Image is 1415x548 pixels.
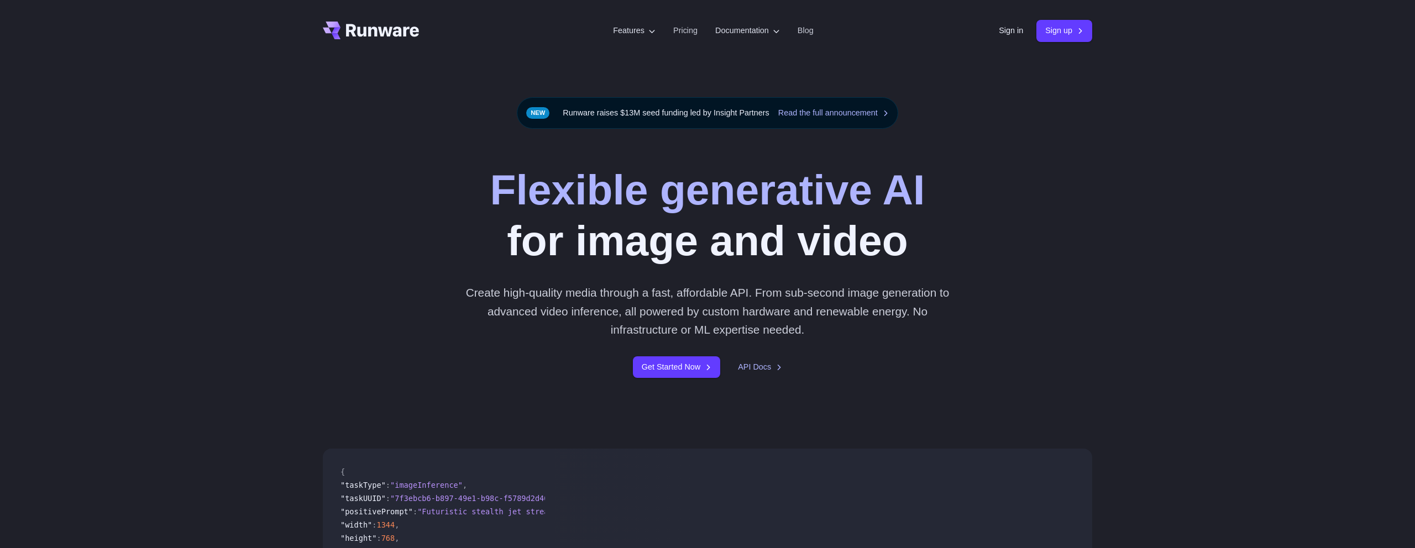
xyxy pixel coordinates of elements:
[633,356,720,378] a: Get Started Now
[340,520,372,529] span: "width"
[390,481,463,489] span: "imageInference"
[376,534,381,542] span: :
[390,494,562,503] span: "7f3ebcb6-b897-49e1-b98c-f5789d2d40d7"
[517,97,898,129] div: Runware raises $13M seed funding led by Insight Partners
[417,507,829,516] span: "Futuristic stealth jet streaking through a neon-lit cityscape with glowing purple exhaust"
[340,467,345,476] span: {
[372,520,376,529] span: :
[490,166,925,213] strong: Flexible generative AI
[381,534,395,542] span: 768
[738,361,782,373] a: API Docs
[340,481,386,489] span: "taskType"
[395,520,399,529] span: ,
[715,24,780,37] label: Documentation
[323,22,419,39] a: Go to /
[395,534,399,542] span: ,
[798,24,814,37] a: Blog
[340,494,386,503] span: "taskUUID"
[462,283,954,339] p: Create high-quality media through a fast, affordable API. From sub-second image generation to adv...
[340,507,413,516] span: "positivePrompt"
[1036,20,1092,41] a: Sign up
[463,481,467,489] span: ,
[778,107,889,119] a: Read the full announcement
[386,494,390,503] span: :
[376,520,395,529] span: 1344
[413,507,417,516] span: :
[340,534,376,542] span: "height"
[999,24,1023,37] a: Sign in
[386,481,390,489] span: :
[613,24,656,37] label: Features
[490,164,925,266] h1: for image and video
[673,24,698,37] a: Pricing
